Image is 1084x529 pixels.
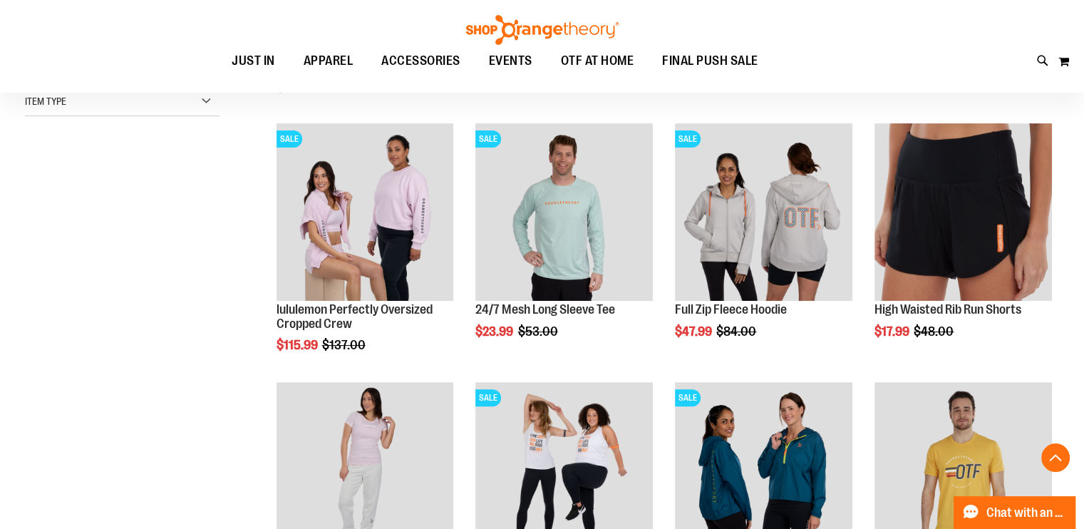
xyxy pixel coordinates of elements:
[304,45,353,77] span: APPAREL
[914,324,956,339] span: $48.00
[675,302,787,317] a: Full Zip Fleece Hoodie
[475,389,501,406] span: SALE
[217,45,289,78] a: JUST IN
[475,302,614,317] a: 24/7 Mesh Long Sleeve Tee
[954,496,1076,529] button: Chat with an Expert
[232,45,275,77] span: JUST IN
[648,45,773,77] a: FINAL PUSH SALE
[464,15,621,45] img: Shop Orangetheory
[874,302,1021,317] a: High Waisted Rib Run Shorts
[277,123,454,301] img: lululemon Perfectly Oversized Cropped Crew
[277,302,433,331] a: lululemon Perfectly Oversized Cropped Crew
[25,96,66,107] span: Item Type
[381,45,460,77] span: ACCESSORIES
[986,506,1067,520] span: Chat with an Expert
[1041,443,1070,472] button: Back To Top
[475,130,501,148] span: SALE
[517,324,559,339] span: $53.00
[277,338,320,352] span: $115.99
[675,123,852,301] img: Main Image of 1457091
[289,45,368,78] a: APPAREL
[277,123,454,303] a: lululemon Perfectly Oversized Cropped CrewSALE
[547,45,649,78] a: OTF AT HOME
[475,123,653,303] a: Main Image of 1457095SALE
[675,389,701,406] span: SALE
[867,116,1059,375] div: product
[475,45,547,78] a: EVENTS
[874,324,912,339] span: $17.99
[662,45,758,77] span: FINAL PUSH SALE
[716,324,758,339] span: $84.00
[367,45,475,78] a: ACCESSORIES
[475,123,653,301] img: Main Image of 1457095
[668,116,860,375] div: product
[675,324,714,339] span: $47.99
[874,123,1052,303] a: High Waisted Rib Run Shorts
[475,324,515,339] span: $23.99
[277,130,302,148] span: SALE
[874,123,1052,301] img: High Waisted Rib Run Shorts
[489,45,532,77] span: EVENTS
[675,123,852,303] a: Main Image of 1457091SALE
[322,338,368,352] span: $137.00
[468,116,660,375] div: product
[561,45,634,77] span: OTF AT HOME
[269,116,461,389] div: product
[675,130,701,148] span: SALE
